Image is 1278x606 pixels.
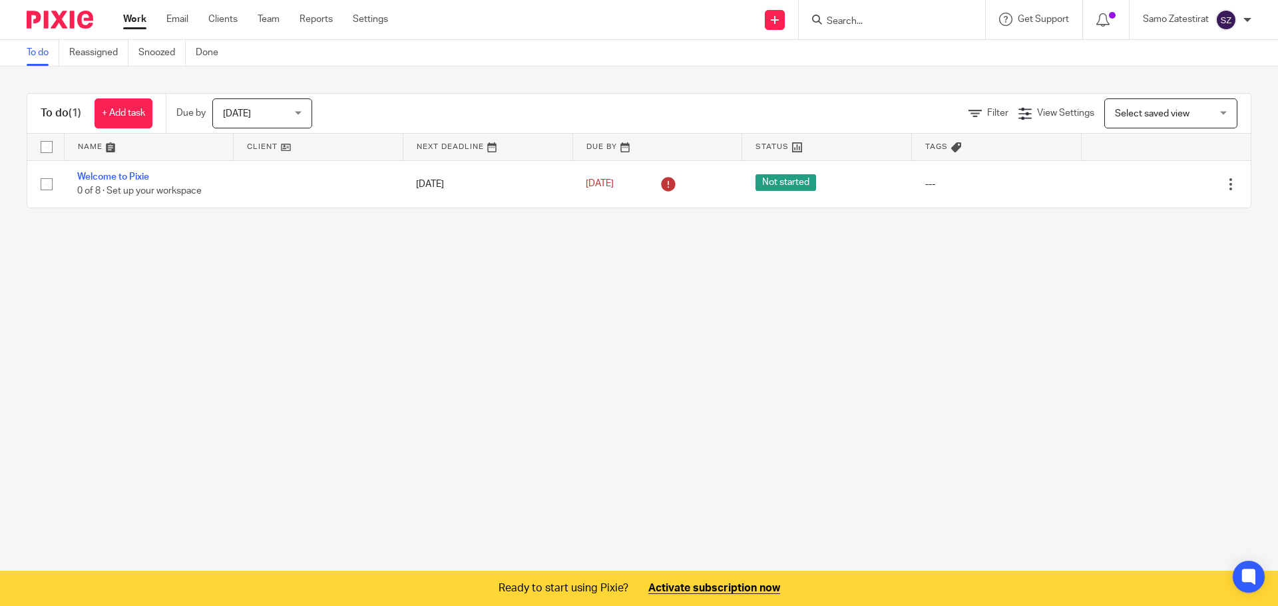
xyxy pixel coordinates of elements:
span: 0 of 8 · Set up your workspace [77,186,202,196]
span: Tags [925,143,948,150]
a: Reassigned [69,40,128,66]
h1: To do [41,106,81,120]
span: Filter [987,108,1008,118]
a: Reports [300,13,333,26]
a: Snoozed [138,40,186,66]
span: [DATE] [586,180,614,189]
p: Due by [176,106,206,120]
a: Clients [208,13,238,26]
td: [DATE] [403,160,572,208]
a: To do [27,40,59,66]
a: Done [196,40,228,66]
img: Pixie [27,11,93,29]
span: Not started [755,174,816,191]
span: (1) [69,108,81,118]
a: Welcome to Pixie [77,172,149,182]
span: [DATE] [223,109,251,118]
a: Email [166,13,188,26]
span: Select saved view [1115,109,1189,118]
div: --- [925,178,1068,191]
a: Work [123,13,146,26]
a: Settings [353,13,388,26]
span: View Settings [1037,108,1094,118]
img: svg%3E [1215,9,1237,31]
a: Team [258,13,280,26]
a: + Add task [95,98,152,128]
